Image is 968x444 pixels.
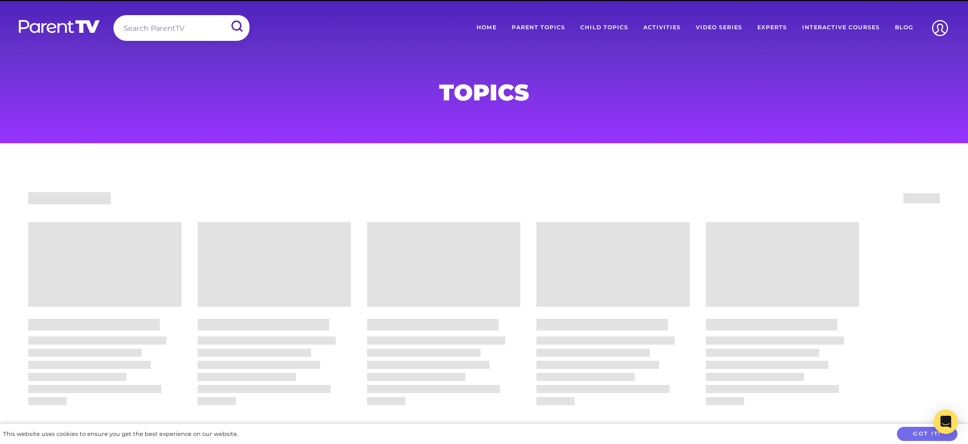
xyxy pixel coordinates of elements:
div: Open Intercom Messenger [934,410,958,434]
img: Account [927,15,953,41]
a: Parent Topics [504,15,573,40]
a: Activities [636,15,688,40]
a: Experts [750,15,795,40]
a: Home [469,15,504,40]
button: Got it! [897,427,957,441]
a: Interactive Courses [795,15,887,40]
a: Child Topics [573,15,636,40]
a: Video Series [688,15,750,40]
input: Submit [223,15,250,38]
h1: Topics [241,82,727,102]
input: Search ParentTV [113,15,250,41]
img: parenttv-logo-white.4c85aaf.svg [18,19,101,34]
a: Blog [887,15,921,40]
div: This website uses cookies to ensure you get the best experience on our website. [3,429,238,439]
